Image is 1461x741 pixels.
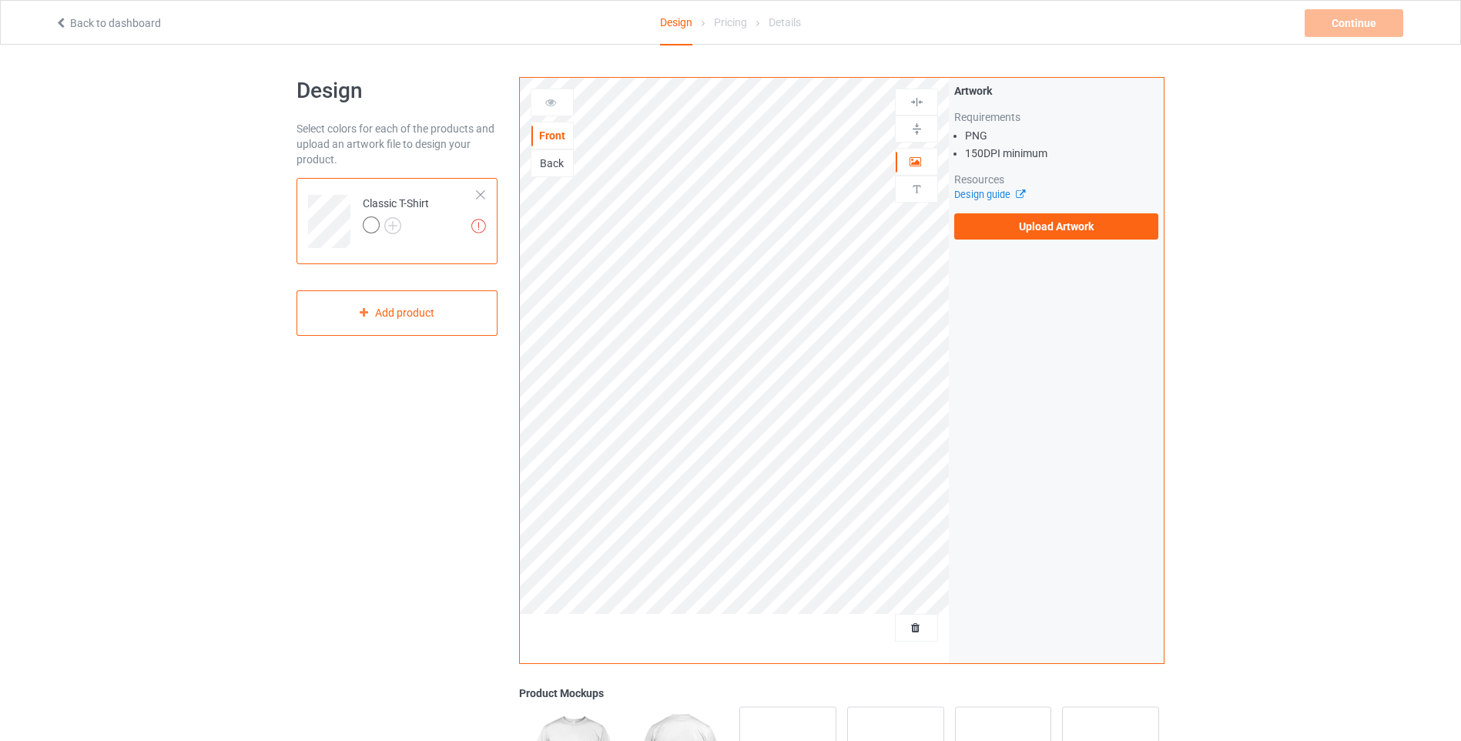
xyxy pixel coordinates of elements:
[954,213,1158,240] label: Upload Artwork
[384,217,401,234] img: svg+xml;base64,PD94bWwgdmVyc2lvbj0iMS4wIiBlbmNvZGluZz0iVVRGLTgiPz4KPHN2ZyB3aWR0aD0iMjJweCIgaGVpZ2...
[965,128,1158,143] li: PNG
[954,189,1024,200] a: Design guide
[363,196,429,233] div: Classic T-Shirt
[660,1,692,45] div: Design
[954,83,1158,99] div: Artwork
[714,1,747,44] div: Pricing
[471,219,486,233] img: exclamation icon
[954,172,1158,187] div: Resources
[55,17,161,29] a: Back to dashboard
[297,77,498,105] h1: Design
[910,95,924,109] img: svg%3E%0A
[965,146,1158,161] li: 150 DPI minimum
[297,121,498,167] div: Select colors for each of the products and upload an artwork file to design your product.
[297,178,498,264] div: Classic T-Shirt
[954,109,1158,125] div: Requirements
[910,122,924,136] img: svg%3E%0A
[531,128,573,143] div: Front
[297,290,498,336] div: Add product
[519,686,1164,701] div: Product Mockups
[531,156,573,171] div: Back
[910,182,924,196] img: svg%3E%0A
[769,1,801,44] div: Details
